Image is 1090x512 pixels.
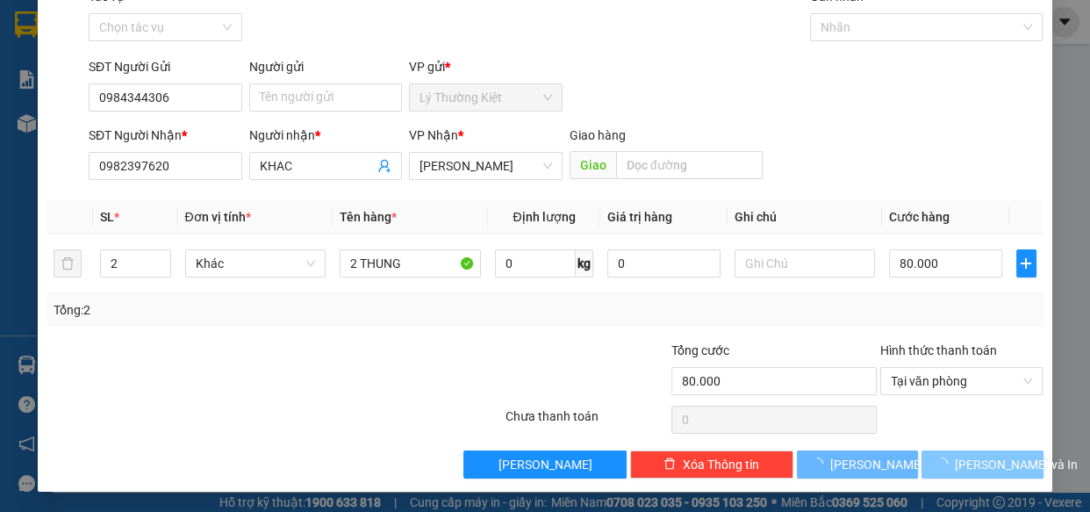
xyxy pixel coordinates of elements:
[880,343,997,357] label: Hình thức thanh toán
[570,151,616,179] span: Giao
[630,451,793,479] button: deleteXóa Thông tin
[921,451,1043,479] button: [PERSON_NAME] và In
[249,126,403,145] div: Người nhận
[607,249,721,278] input: 0
[89,126,242,145] div: SĐT Người Nhận
[576,249,593,278] span: kg
[15,17,42,35] span: Gửi:
[168,15,309,36] div: Bàu Đồn
[663,458,676,472] span: delete
[168,36,309,57] div: loc
[1016,249,1036,278] button: plus
[15,127,309,149] div: Tên hàng: 1 kien ( : 1 )
[616,151,763,179] input: Dọc đường
[185,210,251,224] span: Đơn vị tính
[830,455,924,474] span: [PERSON_NAME]
[671,343,729,357] span: Tổng cước
[54,300,422,320] div: Tổng: 2
[955,455,1078,474] span: [PERSON_NAME] và In
[196,250,316,277] span: Khác
[891,368,1033,394] span: Tại văn phòng
[463,451,627,479] button: [PERSON_NAME]
[420,153,552,179] span: Mỹ Hương
[683,455,759,474] span: Xóa Thông tin
[15,15,155,57] div: Lý Thường Kiệt
[168,57,309,82] div: 0967196901
[168,17,210,35] span: Nhận:
[340,249,481,278] input: VD: Bàn, Ghế
[936,458,955,470] span: loading
[409,128,458,142] span: VP Nhận
[249,57,403,76] div: Người gửi
[100,210,114,224] span: SL
[1017,256,1036,270] span: plus
[165,97,190,115] span: CC :
[889,210,950,224] span: Cước hàng
[54,249,82,278] button: delete
[89,57,242,76] div: SĐT Người Gửi
[409,57,563,76] div: VP gửi
[570,128,626,142] span: Giao hàng
[607,210,672,224] span: Giá trị hàng
[171,126,195,150] span: SL
[504,407,670,437] div: Chưa thanh toán
[420,84,552,111] span: Lý Thường Kiệt
[811,458,830,470] span: loading
[728,200,883,234] th: Ghi chú
[513,210,575,224] span: Định lượng
[498,455,592,474] span: [PERSON_NAME]
[377,159,391,173] span: user-add
[797,451,918,479] button: [PERSON_NAME]
[735,249,876,278] input: Ghi Chú
[165,92,311,117] div: 50.000
[340,210,397,224] span: Tên hàng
